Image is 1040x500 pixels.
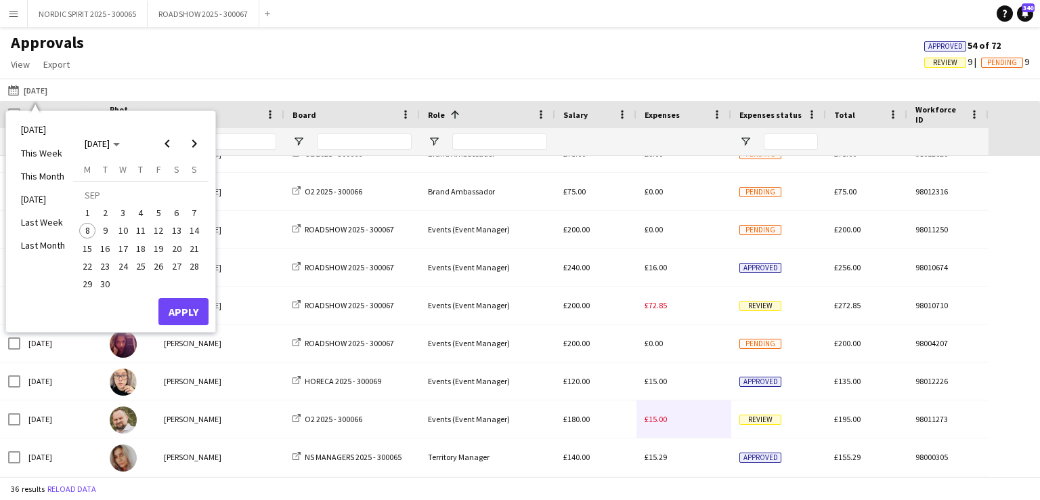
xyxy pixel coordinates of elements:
span: £200.00 [834,338,861,348]
div: Brand Ambassador [420,173,555,210]
li: This Month [13,165,73,188]
span: £75.00 [563,186,586,196]
span: £272.85 [834,300,861,310]
button: Open Filter Menu [292,136,305,148]
span: £0.00 [645,338,663,348]
button: 10-09-2025 [114,222,132,239]
li: This Week [13,142,73,165]
span: £15.29 [645,452,667,462]
div: Territory Manager [420,438,555,476]
li: [DATE] [13,118,73,141]
div: 98012316 [907,173,989,210]
div: [PERSON_NAME] [156,438,284,476]
span: £16.00 [645,262,667,272]
button: Apply [158,298,209,325]
span: 4 [133,205,149,221]
a: ROADSHOW 2025 - 300067 [292,300,394,310]
button: 24-09-2025 [114,257,132,275]
button: 27-09-2025 [167,257,185,275]
button: 01-09-2025 [79,204,96,222]
span: £72.85 [645,300,667,310]
button: Next month [181,130,208,157]
span: 25 [133,258,149,274]
span: £140.00 [563,452,590,462]
span: O2 2025 - 300066 [305,186,362,196]
span: 22 [79,258,95,274]
span: 14 [186,223,202,239]
span: Photo [110,104,131,125]
div: [PERSON_NAME] [156,287,284,324]
span: Total [834,110,855,120]
li: [DATE] [13,188,73,211]
span: Expenses status [739,110,802,120]
button: 16-09-2025 [96,240,114,257]
span: 6 [169,205,185,221]
span: Expenses [645,110,680,120]
div: [PERSON_NAME] [156,249,284,286]
span: £200.00 [834,224,861,234]
button: 20-09-2025 [167,240,185,257]
a: View [5,56,35,73]
span: S [192,163,197,175]
div: [PERSON_NAME] [156,173,284,210]
td: SEP [79,186,203,204]
span: T [103,163,108,175]
a: O2 2025 - 300066 [292,186,362,196]
span: £120.00 [563,376,590,386]
span: £180.00 [563,414,590,424]
button: Choose month and year [79,131,125,156]
span: Pending [987,58,1017,67]
div: Events (Event Manager) [420,325,555,362]
span: Pending [739,225,781,235]
div: 98004207 [907,325,989,362]
span: 9 [924,56,981,68]
div: [PERSON_NAME] [156,325,284,362]
div: [PERSON_NAME] [156,362,284,400]
span: ROADSHOW 2025 - 300067 [305,262,394,272]
span: £75.00 [834,186,857,196]
span: 28 [186,258,202,274]
span: £195.00 [834,414,861,424]
span: 7 [186,205,202,221]
img: Leighanne Hulston [110,369,137,396]
a: NS MANAGERS 2025 - 300065 [292,452,402,462]
div: [DATE] [20,400,102,438]
button: 22-09-2025 [79,257,96,275]
span: Approved [739,377,781,387]
span: £15.00 [645,376,667,386]
button: 23-09-2025 [96,257,114,275]
a: ROADSHOW 2025 - 300067 [292,338,394,348]
button: 28-09-2025 [186,257,203,275]
button: [DATE] [5,82,50,98]
span: O2 2025 - 300066 [305,414,362,424]
button: 05-09-2025 [150,204,167,222]
span: Name [164,110,186,120]
span: 27 [169,258,185,274]
img: aurimas sestokas [110,407,137,434]
span: 26 [150,258,167,274]
div: [DATE] [20,438,102,476]
button: 03-09-2025 [114,204,132,222]
span: £155.29 [834,452,861,462]
span: 12 [150,223,167,239]
input: Role Filter Input [452,133,547,150]
button: 08-09-2025 [79,222,96,239]
span: Approved [928,42,963,51]
span: 15 [79,241,95,257]
span: Review [933,58,957,67]
span: £200.00 [563,338,590,348]
button: Open Filter Menu [428,136,440,148]
span: Workforce ID [915,104,964,125]
span: Salary [563,110,588,120]
span: 23 [97,258,114,274]
span: 17 [115,241,131,257]
input: Expenses status Filter Input [764,133,818,150]
div: 98010674 [907,249,989,286]
span: 18 [133,241,149,257]
span: W [119,163,127,175]
div: [DATE] [20,362,102,400]
button: 12-09-2025 [150,222,167,239]
div: [PERSON_NAME] [156,211,284,248]
span: Export [43,58,70,70]
button: 04-09-2025 [132,204,150,222]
